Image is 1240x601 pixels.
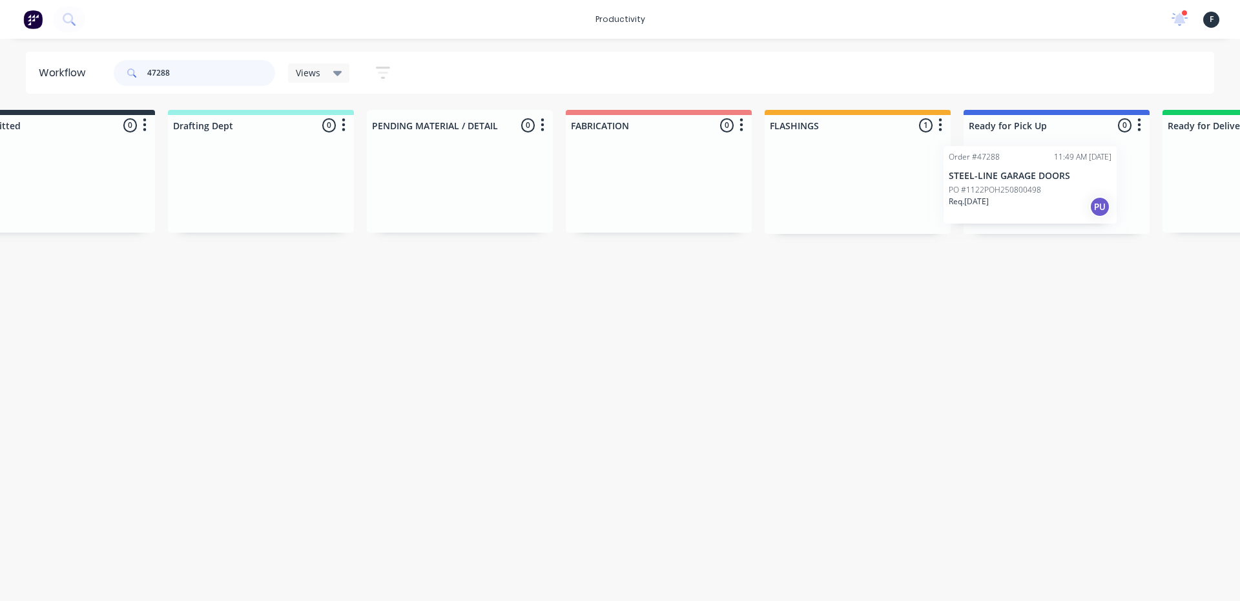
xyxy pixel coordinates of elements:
input: Search for orders... [147,60,275,86]
img: Factory [23,10,43,29]
span: Views [296,66,320,79]
div: Workflow [39,65,92,81]
span: F [1210,14,1214,25]
div: productivity [589,10,652,29]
